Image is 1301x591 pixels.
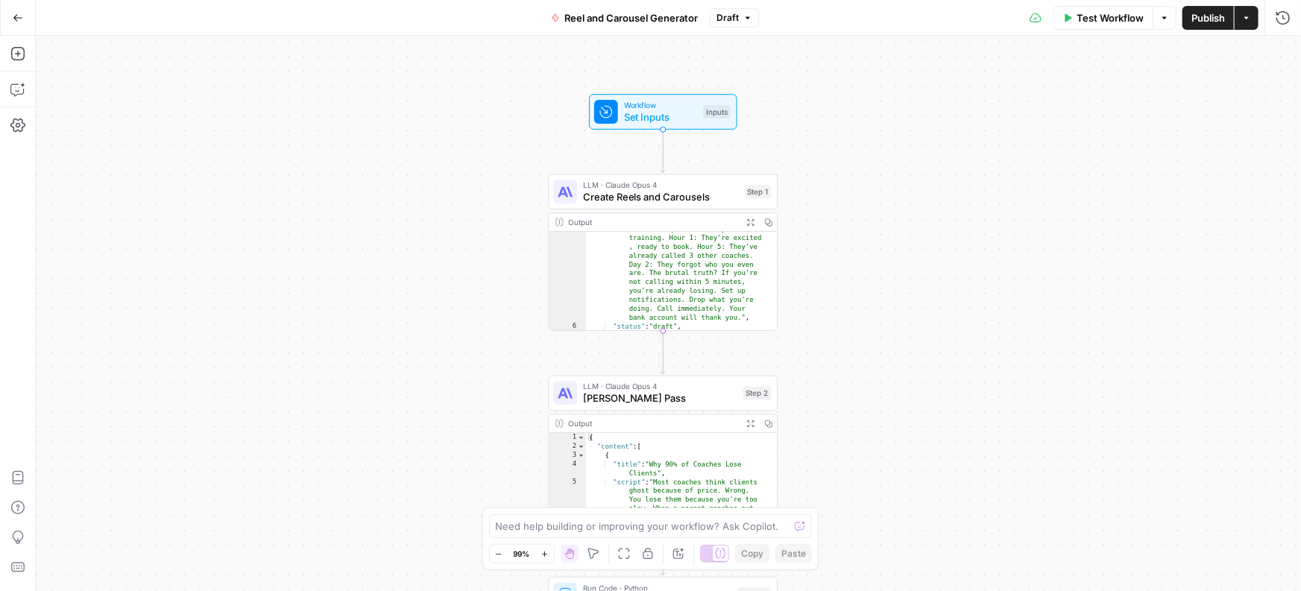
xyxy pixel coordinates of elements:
span: LLM · Claude Opus 4 [583,179,739,191]
span: Toggle code folding, rows 2 through 120 [577,442,585,451]
span: 99% [514,548,530,560]
span: Create Reels and Carousels [583,189,739,204]
span: Toggle code folding, rows 3 through 13 [577,451,585,460]
button: Paste [775,544,812,563]
span: Draft [716,11,739,25]
button: Test Workflow [1053,6,1153,30]
span: Copy [741,547,763,560]
button: Copy [735,544,769,563]
div: 1 [549,433,586,442]
span: LLM · Claude Opus 4 [583,381,737,393]
div: 6 [549,322,586,331]
div: 3 [549,451,586,460]
div: Output [568,216,737,228]
g: Edge from step_1 to step_2 [661,331,665,374]
button: Reel and Carousel Generator [542,6,707,30]
span: [PERSON_NAME] Pass [583,391,737,406]
span: Test Workflow [1077,10,1144,25]
span: Workflow [624,99,697,111]
span: Toggle code folding, rows 1 through 121 [577,433,585,442]
span: Reel and Carousel Generator [564,10,698,25]
div: Inputs [703,105,731,118]
span: Set Inputs [624,110,697,124]
div: 4 [549,460,586,478]
div: 2 [549,442,586,451]
span: Publish [1191,10,1225,25]
div: 5 [549,197,586,322]
g: Edge from step_2 to step_24 [661,532,665,575]
button: Publish [1182,6,1234,30]
div: Output [568,417,737,429]
div: WorkflowSet InputsInputs [548,94,778,130]
span: Paste [781,547,806,560]
g: Edge from start to step_1 [661,130,665,173]
div: LLM · Claude Opus 4Create Reels and CarouselsStep 1Output someone inquires about your training. H... [548,174,778,331]
button: Draft [710,8,759,28]
div: Step 1 [745,185,772,198]
div: Step 2 [743,387,772,400]
div: 5 [549,478,586,575]
div: LLM · Claude Opus 4[PERSON_NAME] PassStep 2Output{ "content":[ { "title":"Why 90% of Coaches Lose... [548,376,778,533]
